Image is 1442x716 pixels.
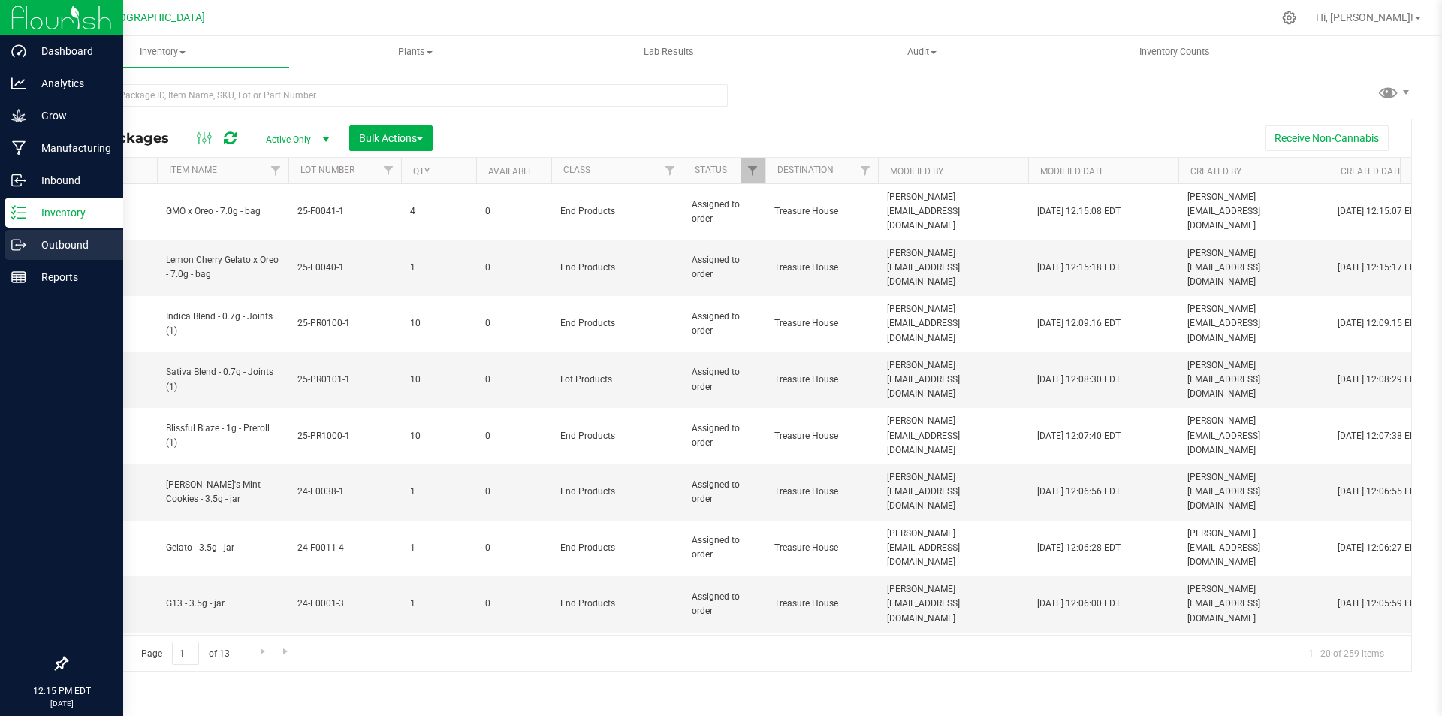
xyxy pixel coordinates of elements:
[1037,541,1121,555] span: [DATE] 12:06:28 EDT
[264,158,288,183] a: Filter
[410,429,467,443] span: 10
[11,140,26,156] inline-svg: Manufacturing
[289,36,542,68] a: Plants
[276,642,297,662] a: Go to the last page
[1338,597,1421,611] span: [DATE] 12:05:59 EDT
[1187,470,1320,514] span: [PERSON_NAME][EMAIL_ADDRESS][DOMAIN_NAME]
[774,204,869,219] span: Treasure House
[1338,316,1421,331] span: [DATE] 12:09:15 EDT
[11,76,26,91] inline-svg: Analytics
[1338,485,1421,499] span: [DATE] 12:06:55 EDT
[887,582,1019,626] span: [PERSON_NAME][EMAIL_ADDRESS][DOMAIN_NAME]
[1187,582,1320,626] span: [PERSON_NAME][EMAIL_ADDRESS][DOMAIN_NAME]
[485,204,542,219] span: 0
[692,253,756,282] span: Assigned to order
[542,36,795,68] a: Lab Results
[11,270,26,285] inline-svg: Reports
[1265,125,1389,151] button: Receive Non-Cannabis
[1280,11,1299,25] div: Manage settings
[166,365,279,394] span: Sativa Blend - 0.7g - Joints (1)
[169,165,217,175] a: Item Name
[26,42,116,60] p: Dashboard
[1037,485,1121,499] span: [DATE] 12:06:56 EDT
[36,45,289,59] span: Inventory
[297,485,392,499] span: 24-F0038-1
[1187,527,1320,570] span: [PERSON_NAME][EMAIL_ADDRESS][DOMAIN_NAME]
[1338,429,1421,443] span: [DATE] 12:07:38 EDT
[359,132,423,144] span: Bulk Actions
[11,108,26,123] inline-svg: Grow
[1040,166,1105,177] a: Modified Date
[1187,358,1320,402] span: [PERSON_NAME][EMAIL_ADDRESS][DOMAIN_NAME]
[11,173,26,188] inline-svg: Inbound
[887,470,1019,514] span: [PERSON_NAME][EMAIL_ADDRESS][DOMAIN_NAME]
[376,158,401,183] a: Filter
[1037,204,1121,219] span: [DATE] 12:15:08 EDT
[774,316,869,331] span: Treasure House
[560,261,674,275] span: End Products
[26,139,116,157] p: Manufacturing
[26,171,116,189] p: Inbound
[297,373,392,387] span: 25-PR0101-1
[485,316,542,331] span: 0
[297,541,392,555] span: 24-F0011-4
[563,165,590,175] a: Class
[26,204,116,222] p: Inventory
[410,373,467,387] span: 10
[485,429,542,443] span: 0
[1338,261,1421,275] span: [DATE] 12:15:17 EDT
[1037,373,1121,387] span: [DATE] 12:08:30 EDT
[887,358,1019,402] span: [PERSON_NAME][EMAIL_ADDRESS][DOMAIN_NAME]
[78,130,184,147] span: All Packages
[166,541,279,555] span: Gelato - 3.5g - jar
[297,204,392,219] span: 25-F0041-1
[1187,246,1320,290] span: [PERSON_NAME][EMAIL_ADDRESS][DOMAIN_NAME]
[36,36,289,68] a: Inventory
[774,373,869,387] span: Treasure House
[102,11,205,24] span: [GEOGRAPHIC_DATA]
[1037,316,1121,331] span: [DATE] 12:09:16 EDT
[297,597,392,611] span: 24-F0001-3
[166,597,279,611] span: G13 - 3.5g - jar
[1316,11,1413,23] span: Hi, [PERSON_NAME]!
[413,166,430,177] a: Qty
[349,125,433,151] button: Bulk Actions
[1341,166,1403,177] a: Created Date
[166,204,279,219] span: GMO x Oreo - 7.0g - bag
[410,541,467,555] span: 1
[1187,302,1320,346] span: [PERSON_NAME][EMAIL_ADDRESS][DOMAIN_NAME]
[774,429,869,443] span: Treasure House
[485,373,542,387] span: 0
[890,166,943,177] a: Modified By
[774,541,869,555] span: Treasure House
[1037,261,1121,275] span: [DATE] 12:15:18 EDT
[777,165,834,175] a: Destination
[692,590,756,618] span: Assigned to order
[1119,45,1230,59] span: Inventory Counts
[300,165,354,175] a: Lot Number
[290,45,542,59] span: Plants
[297,316,392,331] span: 25-PR0100-1
[692,198,756,226] span: Assigned to order
[166,253,279,282] span: Lemon Cherry Gelato x Oreo - 7.0g - bag
[560,485,674,499] span: End Products
[887,302,1019,346] span: [PERSON_NAME][EMAIL_ADDRESS][DOMAIN_NAME]
[410,485,467,499] span: 1
[172,642,199,665] input: 1
[1187,190,1320,234] span: [PERSON_NAME][EMAIL_ADDRESS][DOMAIN_NAME]
[1190,166,1241,177] a: Created By
[853,158,878,183] a: Filter
[128,642,242,665] span: Page of 13
[623,45,714,59] span: Lab Results
[488,166,533,177] a: Available
[11,237,26,252] inline-svg: Outbound
[11,44,26,59] inline-svg: Dashboard
[692,421,756,450] span: Assigned to order
[410,261,467,275] span: 1
[26,268,116,286] p: Reports
[15,596,60,641] iframe: Resource center
[887,414,1019,458] span: [PERSON_NAME][EMAIL_ADDRESS][DOMAIN_NAME]
[1296,642,1396,664] span: 1 - 20 of 259 items
[774,485,869,499] span: Treasure House
[692,310,756,338] span: Assigned to order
